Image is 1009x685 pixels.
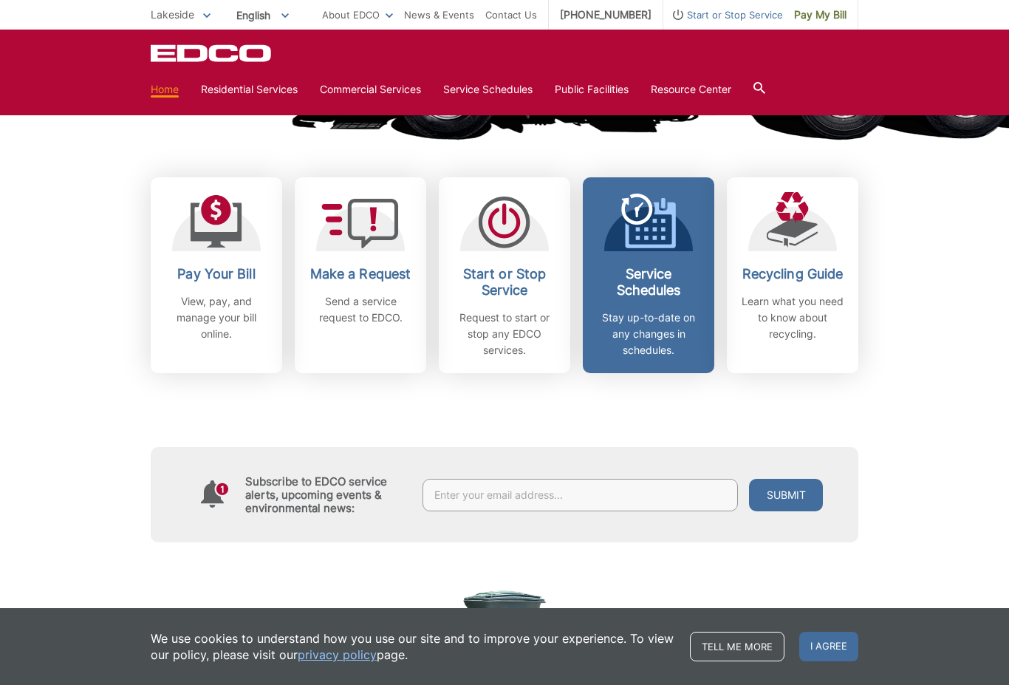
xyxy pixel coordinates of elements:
h2: Service Schedules [594,266,703,299]
span: English [225,3,300,27]
h2: Make a Request [306,266,415,282]
h2: Pay Your Bill [162,266,271,282]
a: News & Events [404,7,474,23]
p: Stay up-to-date on any changes in schedules. [594,310,703,358]
input: Enter your email address... [423,479,738,511]
a: About EDCO [322,7,393,23]
p: Request to start or stop any EDCO services. [450,310,559,358]
a: Public Facilities [555,81,629,98]
p: Send a service request to EDCO. [306,293,415,326]
a: Make a Request Send a service request to EDCO. [295,177,426,373]
a: EDCD logo. Return to the homepage. [151,44,273,62]
a: privacy policy [298,647,377,663]
span: Lakeside [151,8,194,21]
a: Residential Services [201,81,298,98]
a: Tell me more [690,632,784,661]
a: Pay Your Bill View, pay, and manage your bill online. [151,177,282,373]
a: Contact Us [485,7,537,23]
h2: Start or Stop Service [450,266,559,299]
a: Service Schedules Stay up-to-date on any changes in schedules. [583,177,714,373]
a: Home [151,81,179,98]
a: Service Schedules [443,81,533,98]
span: Pay My Bill [794,7,846,23]
h4: Subscribe to EDCO service alerts, upcoming events & environmental news: [245,475,408,515]
a: Recycling Guide Learn what you need to know about recycling. [727,177,858,373]
a: Resource Center [651,81,731,98]
a: Commercial Services [320,81,421,98]
p: View, pay, and manage your bill online. [162,293,271,342]
p: We use cookies to understand how you use our site and to improve your experience. To view our pol... [151,630,675,663]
